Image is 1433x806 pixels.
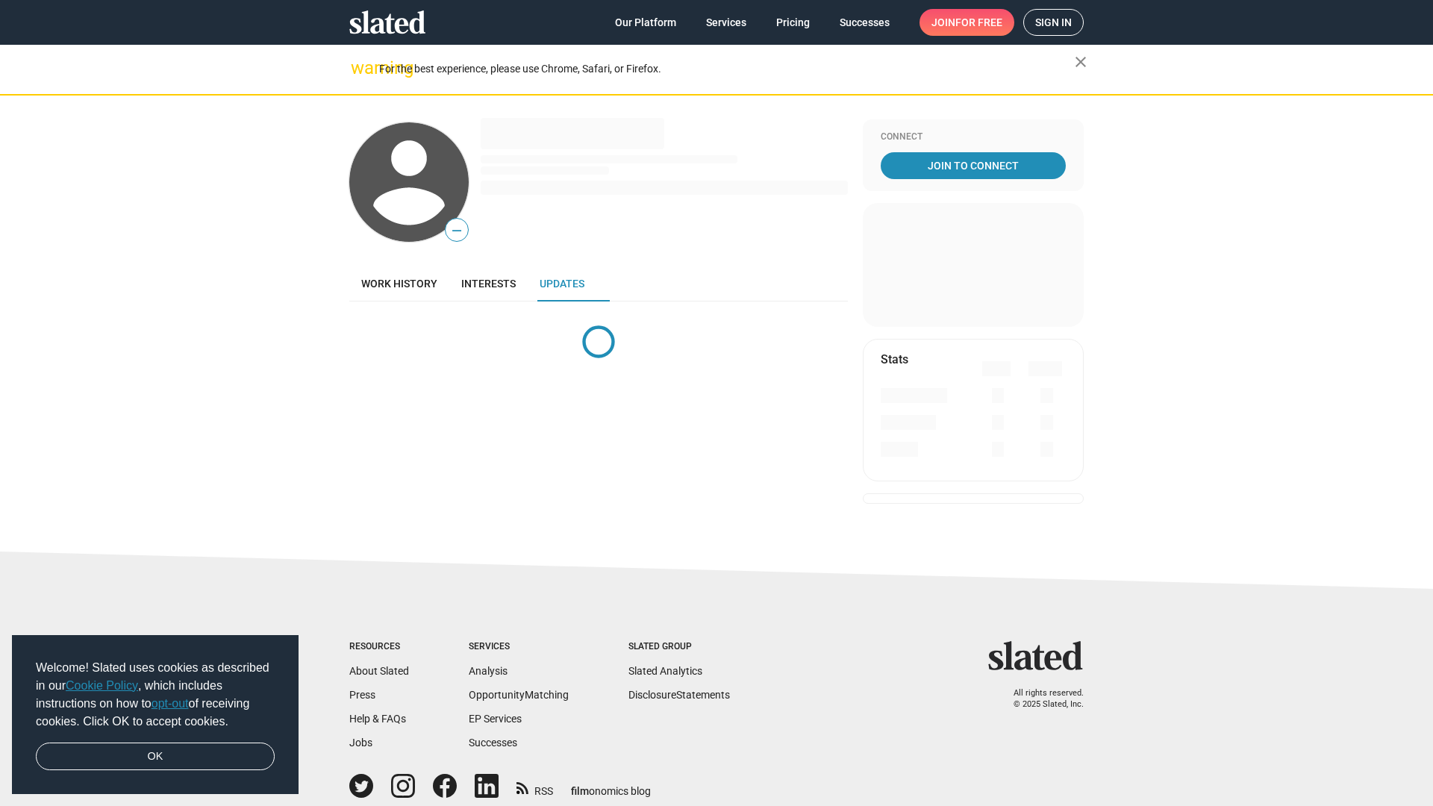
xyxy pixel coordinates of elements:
div: Connect [881,131,1066,143]
a: Analysis [469,665,508,677]
mat-icon: close [1072,53,1090,71]
a: opt-out [152,697,189,710]
span: Updates [540,278,584,290]
span: Interests [461,278,516,290]
a: Join To Connect [881,152,1066,179]
div: cookieconsent [12,635,299,795]
a: EP Services [469,713,522,725]
a: Joinfor free [920,9,1014,36]
span: Join To Connect [884,152,1063,179]
a: DisclosureStatements [628,689,730,701]
div: Services [469,641,569,653]
a: Slated Analytics [628,665,702,677]
span: Work history [361,278,437,290]
a: Our Platform [603,9,688,36]
a: Help & FAQs [349,713,406,725]
a: OpportunityMatching [469,689,569,701]
span: Welcome! Slated uses cookies as described in our , which includes instructions on how to of recei... [36,659,275,731]
a: filmonomics blog [571,772,651,799]
a: About Slated [349,665,409,677]
span: for free [955,9,1002,36]
div: For the best experience, please use Chrome, Safari, or Firefox. [379,59,1075,79]
a: Jobs [349,737,372,749]
span: — [446,221,468,240]
span: Sign in [1035,10,1072,35]
a: Cookie Policy [66,679,138,692]
a: Interests [449,266,528,302]
a: Pricing [764,9,822,36]
span: Services [706,9,746,36]
a: Updates [528,266,596,302]
span: Join [931,9,1002,36]
a: RSS [516,775,553,799]
a: Work history [349,266,449,302]
a: Successes [469,737,517,749]
div: Resources [349,641,409,653]
div: Slated Group [628,641,730,653]
a: Services [694,9,758,36]
mat-icon: warning [351,59,369,77]
span: Our Platform [615,9,676,36]
span: Successes [840,9,890,36]
span: Pricing [776,9,810,36]
a: Successes [828,9,902,36]
p: All rights reserved. © 2025 Slated, Inc. [998,688,1084,710]
a: Press [349,689,375,701]
a: dismiss cookie message [36,743,275,771]
span: film [571,785,589,797]
a: Sign in [1023,9,1084,36]
mat-card-title: Stats [881,352,908,367]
